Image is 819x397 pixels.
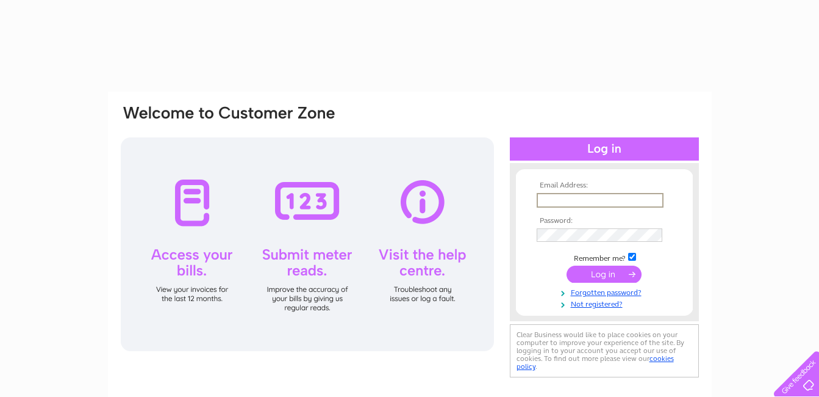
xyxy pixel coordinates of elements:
[510,324,699,377] div: Clear Business would like to place cookies on your computer to improve your experience of the sit...
[517,354,674,371] a: cookies policy
[534,217,675,225] th: Password:
[567,266,642,283] input: Submit
[534,251,675,263] td: Remember me?
[537,286,675,297] a: Forgotten password?
[534,181,675,190] th: Email Address:
[537,297,675,309] a: Not registered?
